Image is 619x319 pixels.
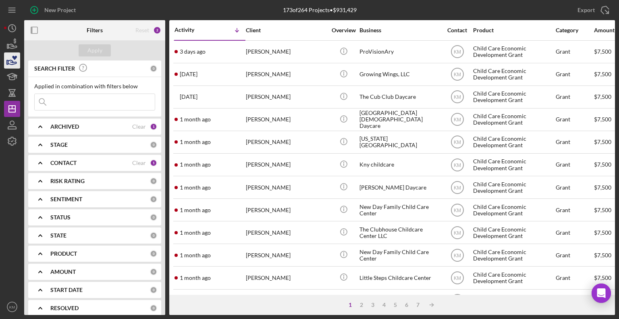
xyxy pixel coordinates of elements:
div: 4 [378,302,390,308]
div: ProVisionAry [359,41,440,63]
div: Grant [556,290,593,311]
div: [PERSON_NAME] Daycare [359,177,440,198]
div: 0 [150,268,157,275]
div: Growing Wings, LLC [359,64,440,85]
text: KM [454,207,461,213]
time: 2025-07-17 00:53 [180,275,211,281]
text: KM [454,117,461,123]
div: Child Care Economic Development Grant [473,177,554,198]
div: 0 [150,214,157,221]
text: KM [454,49,461,55]
div: Child Care Economic Development Grant [473,290,554,311]
time: 2025-07-17 02:44 [180,207,211,213]
div: Overview [328,27,359,33]
div: 5 [390,302,401,308]
text: KM [454,185,461,190]
text: KM [454,94,461,100]
div: [PERSON_NAME] [246,41,326,63]
div: Grant [556,154,593,175]
b: STATUS [50,214,71,221]
div: [PERSON_NAME] [246,109,326,130]
text: KM [454,140,461,145]
div: The Cub Club Daycare [359,86,440,108]
div: Client [246,27,326,33]
time: 2025-07-17 04:58 [180,116,211,123]
b: STAGE [50,142,68,148]
div: 2 [153,26,161,34]
div: 0 [150,65,157,72]
div: Grant [556,199,593,221]
button: Apply [79,44,111,56]
button: New Project [24,2,84,18]
text: KM [454,230,461,236]
time: 2025-07-17 03:45 [180,184,211,191]
div: [PERSON_NAME] [246,154,326,175]
div: Kny childcare [359,154,440,175]
text: KM [454,162,461,168]
div: 2 [356,302,367,308]
b: AMOUNT [50,269,76,275]
div: Grant [556,177,593,198]
div: Child Care Economic Development Grant [473,131,554,153]
button: Export [569,2,615,18]
div: Activity [174,27,210,33]
text: KM [454,72,461,77]
b: ARCHIVED [50,123,79,130]
div: New Day Family Child Care Center [359,199,440,221]
div: 6 [401,302,412,308]
div: Grant [556,41,593,63]
div: 0 [150,177,157,185]
b: SENTIMENT [50,196,82,202]
div: 0 [150,196,157,203]
b: PRODUCT [50,250,77,257]
div: Product [473,27,554,33]
div: Child Care Economic Development Grant [473,244,554,266]
div: Applied in combination with filters below [34,83,155,90]
b: START DATE [50,287,83,293]
div: Business [359,27,440,33]
b: CONTACT [50,160,77,166]
time: 2025-08-19 18:43 [180,94,197,100]
div: Child Care Economic Development Grant [473,154,554,175]
div: Clear [132,123,146,130]
div: 0 [150,250,157,257]
button: KM [4,299,20,315]
div: [PERSON_NAME] [246,244,326,266]
time: 2025-07-17 03:58 [180,161,211,168]
div: 0 [150,232,157,239]
div: Little Steps Childcare Center [359,267,440,288]
b: Filters [87,27,103,33]
div: Grant [556,267,593,288]
div: Child Care Economic Development Grant [473,41,554,63]
div: 0 [150,304,157,312]
time: 2025-08-22 21:32 [180,48,206,55]
div: 0 [150,141,157,148]
div: Contact [442,27,472,33]
time: 2025-08-19 19:35 [180,71,197,77]
div: [US_STATE][GEOGRAPHIC_DATA] [359,131,440,153]
div: [MEDICAL_DATA][PERSON_NAME] [359,290,440,311]
div: [MEDICAL_DATA][PERSON_NAME] [246,290,326,311]
time: 2025-07-17 02:37 [180,229,211,236]
div: Child Care Economic Development Grant [473,267,554,288]
div: 3 [367,302,378,308]
div: Open Intercom Messenger [592,284,611,303]
div: Child Care Economic Development Grant [473,222,554,243]
time: 2025-07-17 04:29 [180,139,211,145]
div: New Project [44,2,76,18]
div: Reset [135,27,149,33]
div: 1 [150,123,157,130]
div: Grant [556,86,593,108]
div: 1 [150,159,157,167]
b: RISK RATING [50,178,85,184]
div: Grant [556,109,593,130]
div: [PERSON_NAME] [246,267,326,288]
div: Clear [132,160,146,166]
div: [PERSON_NAME] [246,64,326,85]
div: 1 [345,302,356,308]
b: SEARCH FILTER [34,65,75,72]
div: Export [577,2,595,18]
text: KM [9,305,15,309]
div: [PERSON_NAME] [246,222,326,243]
div: Grant [556,222,593,243]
